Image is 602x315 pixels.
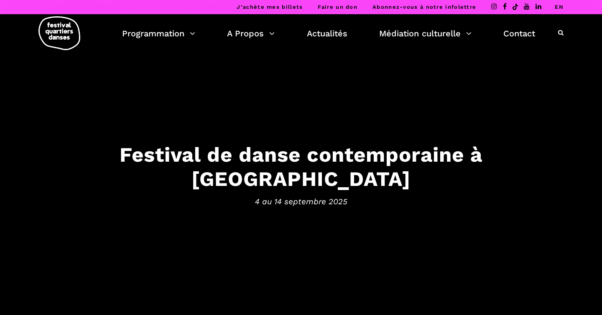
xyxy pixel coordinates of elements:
a: Abonnez-vous à notre infolettre [372,4,476,10]
img: logo-fqd-med [38,16,80,50]
a: Contact [503,26,535,41]
a: J’achète mes billets [237,4,303,10]
span: 4 au 14 septembre 2025 [42,196,560,208]
a: Actualités [307,26,347,41]
h3: Festival de danse contemporaine à [GEOGRAPHIC_DATA] [42,142,560,191]
a: EN [555,4,564,10]
a: Programmation [122,26,195,41]
a: A Propos [227,26,275,41]
a: Médiation culturelle [379,26,472,41]
a: Faire un don [318,4,357,10]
